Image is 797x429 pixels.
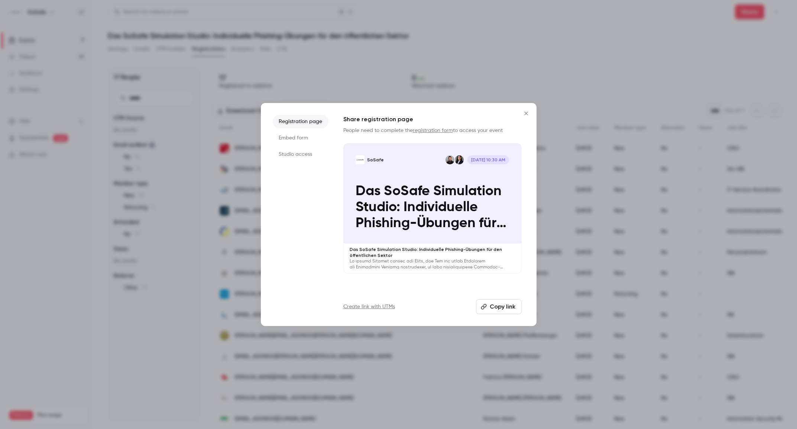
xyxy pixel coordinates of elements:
[467,155,509,164] span: [DATE] 10:30 AM
[273,115,328,128] li: Registration page
[343,115,522,124] h1: Share registration page
[343,127,522,134] p: People need to complete the to access your event
[356,183,509,232] p: Das SoSafe Simulation Studio: Individuelle Phishing-Übungen für den öffentlichen Sektor
[519,106,534,121] button: Close
[367,157,384,163] p: SoSafe
[446,155,454,164] img: Gabriel Simkin
[476,299,522,314] button: Copy link
[273,131,328,145] li: Embed form
[413,128,453,133] a: registration form
[343,143,522,274] a: Das SoSafe Simulation Studio: Individuelle Phishing-Übungen für den öffentlichen SektorSoSafeArzu...
[350,258,515,270] p: Lo ipsumd Sitamet consec adi Elits, doe Tem inc utlab Etdolorem ali Enimadmini Veniamq nostrudexe...
[356,155,365,164] img: Das SoSafe Simulation Studio: Individuelle Phishing-Übungen für den öffentlichen Sektor
[343,303,395,310] a: Create link with UTMs
[455,155,464,164] img: Arzu Döver
[273,148,328,161] li: Studio access
[350,246,515,258] p: Das SoSafe Simulation Studio: Individuelle Phishing-Übungen für den öffentlichen Sektor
